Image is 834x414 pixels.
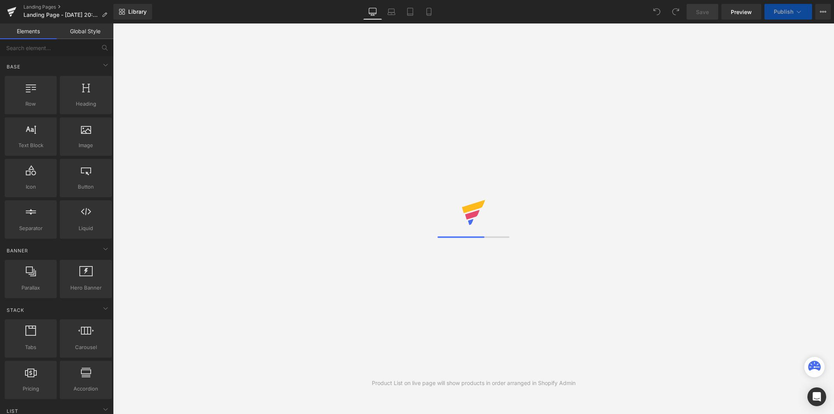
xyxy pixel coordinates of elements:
[62,343,109,351] span: Carousel
[62,141,109,149] span: Image
[7,183,54,191] span: Icon
[420,4,438,20] a: Mobile
[62,183,109,191] span: Button
[6,306,25,314] span: Stack
[7,100,54,108] span: Row
[6,63,21,70] span: Base
[764,4,812,20] button: Publish
[721,4,761,20] a: Preview
[23,12,99,18] span: Landing Page - [DATE] 20:57:49
[128,8,147,15] span: Library
[382,4,401,20] a: Laptop
[363,4,382,20] a: Desktop
[649,4,665,20] button: Undo
[815,4,831,20] button: More
[401,4,420,20] a: Tablet
[668,4,683,20] button: Redo
[62,224,109,232] span: Liquid
[774,9,793,15] span: Publish
[23,4,113,10] a: Landing Pages
[57,23,113,39] a: Global Style
[62,284,109,292] span: Hero Banner
[696,8,709,16] span: Save
[731,8,752,16] span: Preview
[807,387,826,406] div: Open Intercom Messenger
[7,343,54,351] span: Tabs
[113,4,152,20] a: New Library
[6,247,29,254] span: Banner
[7,224,54,232] span: Separator
[7,284,54,292] span: Parallax
[7,141,54,149] span: Text Block
[372,379,576,387] div: Product List on live page will show products in order arranged in Shopify Admin
[7,385,54,393] span: Pricing
[62,100,109,108] span: Heading
[62,385,109,393] span: Accordion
